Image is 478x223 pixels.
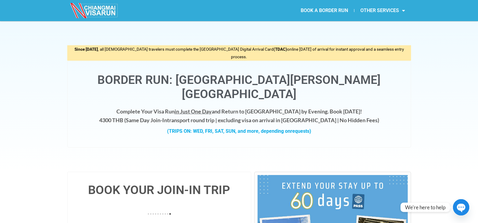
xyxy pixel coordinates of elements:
[175,108,212,115] span: in Just One Day
[74,47,404,59] span: , all [DEMOGRAPHIC_DATA] travelers must complete the [GEOGRAPHIC_DATA] Digital Arrival Card onlin...
[74,73,405,101] h1: Border Run: [GEOGRAPHIC_DATA][PERSON_NAME][GEOGRAPHIC_DATA]
[74,184,245,196] h4: BOOK YOUR JOIN-IN TRIP
[354,4,411,18] a: OTHER SERVICES
[295,4,354,18] a: BOOK A BORDER RUN
[274,47,287,52] strong: (TDAC)
[290,128,311,134] span: requests)
[74,107,405,125] h4: Complete Your Visa Run and Return to [GEOGRAPHIC_DATA] by Evening. Book [DATE]! 4300 THB ( transp...
[126,117,167,123] strong: Same Day Join-In
[239,4,411,18] nav: Menu
[74,47,98,52] strong: Since [DATE]
[167,128,311,134] strong: (TRIPS ON: WED, FRI, SAT, SUN, and more, depending on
